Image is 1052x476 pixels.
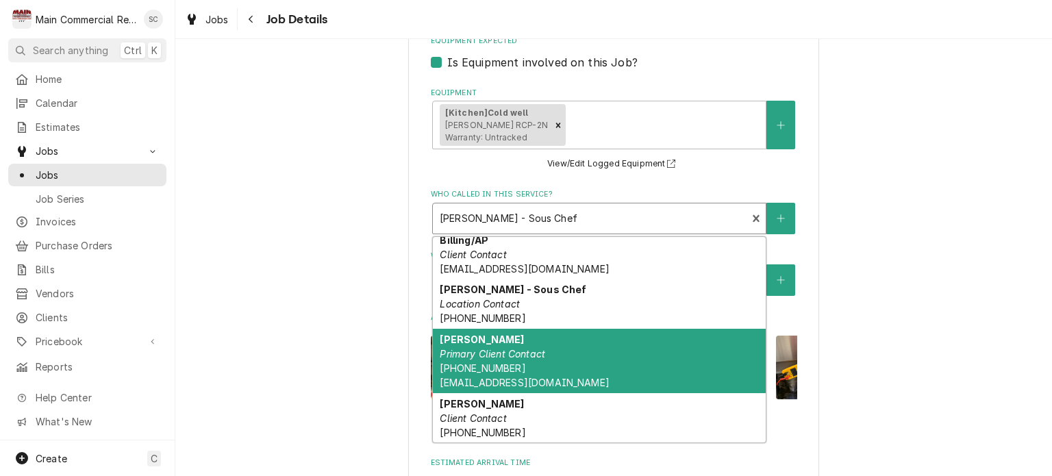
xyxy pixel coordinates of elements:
[8,140,166,162] a: Go to Jobs
[8,282,166,305] a: Vendors
[766,203,795,234] button: Create New Contact
[8,210,166,233] a: Invoices
[431,189,797,200] label: Who called in this service?
[36,144,139,158] span: Jobs
[179,8,234,31] a: Jobs
[8,410,166,433] a: Go to What's New
[36,360,160,374] span: Reports
[431,36,797,47] label: Equipment Expected
[36,414,158,429] span: What's New
[36,286,160,301] span: Vendors
[431,458,797,468] label: Estimated Arrival Time
[440,362,609,388] span: [PHONE_NUMBER] [EMAIL_ADDRESS][DOMAIN_NAME]
[240,8,262,30] button: Navigate back
[440,334,524,345] strong: [PERSON_NAME]
[431,312,797,440] div: Attachments
[36,120,160,134] span: Estimates
[36,214,160,229] span: Invoices
[445,120,548,142] span: [PERSON_NAME] RCP-2N Warranty: Untracked
[8,258,166,281] a: Bills
[8,38,166,62] button: Search anythingCtrlK
[777,214,785,223] svg: Create New Contact
[551,104,566,147] div: Remove [object Object]
[12,10,32,29] div: Main Commercial Refrigeration Service's Avatar
[431,88,797,173] div: Equipment
[431,36,797,71] div: Equipment Expected
[124,43,142,58] span: Ctrl
[36,334,139,349] span: Pricebook
[8,330,166,353] a: Go to Pricebook
[445,108,529,118] strong: [Kitchen] Cold well
[440,398,524,410] strong: [PERSON_NAME]
[144,10,163,29] div: SC
[205,12,229,27] span: Jobs
[36,192,160,206] span: Job Series
[8,68,166,90] a: Home
[36,12,136,27] div: Main Commercial Refrigeration Service
[36,390,158,405] span: Help Center
[440,348,545,360] em: Primary Client Contact
[151,43,158,58] span: K
[431,189,797,234] div: Who called in this service?
[8,234,166,257] a: Purchase Orders
[144,10,163,29] div: Sharon Campbell's Avatar
[545,155,682,173] button: View/Edit Logged Equipment
[8,306,166,329] a: Clients
[431,251,797,262] label: Who should the tech(s) ask for?
[766,264,795,296] button: Create New Contact
[8,386,166,409] a: Go to Help Center
[8,355,166,378] a: Reports
[36,453,67,464] span: Create
[151,451,158,466] span: C
[431,88,797,99] label: Equipment
[431,312,797,323] label: Attachments
[440,298,520,310] em: Location Contact
[8,164,166,186] a: Jobs
[431,336,479,399] img: UelxknN8SPHDKePCpzxS
[776,336,824,399] img: CQii1GSTTfq8c5D9qcya
[440,249,506,260] em: Client Contact
[36,310,160,325] span: Clients
[766,101,795,149] button: Create New Equipment
[36,72,160,86] span: Home
[440,263,609,275] span: [EMAIL_ADDRESS][DOMAIN_NAME]
[12,10,32,29] div: M
[8,188,166,210] a: Job Series
[777,121,785,130] svg: Create New Equipment
[262,10,328,29] span: Job Details
[440,284,586,295] strong: [PERSON_NAME] - Sous Chef
[447,54,638,71] label: Is Equipment involved on this Job?
[8,116,166,138] a: Estimates
[36,262,160,277] span: Bills
[440,312,525,324] span: [PHONE_NUMBER]
[33,43,108,58] span: Search anything
[431,251,797,295] div: Who should the tech(s) ask for?
[777,275,785,285] svg: Create New Contact
[36,96,160,110] span: Calendar
[8,92,166,114] a: Calendar
[36,238,160,253] span: Purchase Orders
[440,412,506,424] em: Client Contact
[440,427,525,438] span: [PHONE_NUMBER]
[36,168,160,182] span: Jobs
[440,234,488,246] strong: Billing/AP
